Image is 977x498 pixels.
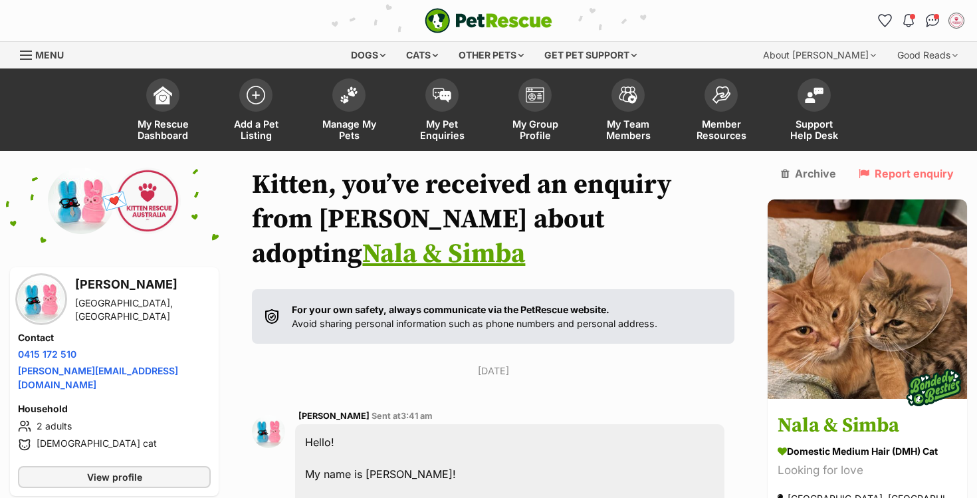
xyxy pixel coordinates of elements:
a: View profile [18,466,211,488]
div: Dogs [342,42,395,68]
a: Favourites [874,10,895,31]
p: Avoid sharing personal information such as phone numbers and personal address. [292,303,657,331]
a: Member Resources [675,72,768,151]
h1: Kitten, you’ve received an enquiry from [PERSON_NAME] about adopting [252,168,734,271]
span: My Pet Enquiries [412,118,472,141]
span: 💌 [100,187,130,215]
a: Manage My Pets [302,72,395,151]
div: Looking for love [778,462,957,480]
li: [DEMOGRAPHIC_DATA] cat [18,437,211,453]
ul: Account quick links [874,10,967,31]
h4: Household [18,402,211,416]
a: Archive [781,168,836,180]
a: Nala & Simba [362,237,525,271]
button: My account [946,10,967,31]
span: 3:41 am [401,411,433,421]
div: Good Reads [888,42,967,68]
span: My Group Profile [505,118,565,141]
img: Kitten Rescue Australia Inc profile pic [950,14,963,27]
span: Sent at [372,411,433,421]
a: My Rescue Dashboard [116,72,209,151]
a: My Pet Enquiries [395,72,489,151]
span: Add a Pet Listing [226,118,286,141]
a: PetRescue [425,8,552,33]
h3: Nala & Simba [778,412,957,441]
a: Menu [20,42,73,66]
img: help-desk-icon-fdf02630f3aa405de69fd3d07c3f3aa587a6932b1a1747fa1d2bba05be0121f9.svg [805,87,823,103]
span: Member Resources [691,118,751,141]
img: pet-enquiries-icon-7e3ad2cf08bfb03b45e93fb7055b45f3efa6380592205ae92323e6603595dc1f.svg [433,88,451,102]
a: [PERSON_NAME][EMAIL_ADDRESS][DOMAIN_NAME] [18,365,178,390]
a: 0415 172 510 [18,348,76,360]
span: Menu [35,49,64,61]
a: My Group Profile [489,72,582,151]
div: About [PERSON_NAME] [754,42,885,68]
h4: Contact [18,331,211,344]
img: add-pet-listing-icon-0afa8454b4691262ce3f59096e99ab1cd57d4a30225e0717b998d2c9b9846f56.svg [247,86,265,104]
div: Get pet support [535,42,646,68]
button: Notifications [898,10,919,31]
div: Other pets [449,42,533,68]
li: 2 adults [18,418,211,434]
img: member-resources-icon-8e73f808a243e03378d46382f2149f9095a855e16c252ad45f914b54edf8863c.svg [712,86,730,104]
img: Tyla Treleaven profile pic [18,276,64,322]
img: Tyla Treleaven profile pic [252,415,285,448]
img: bonded besties [901,355,967,422]
strong: For your own safety, always communicate via the PetRescue website. [292,304,609,315]
span: Support Help Desk [784,118,844,141]
a: Support Help Desk [768,72,861,151]
img: dashboard-icon-eb2f2d2d3e046f16d808141f083e7271f6b2e854fb5c12c21221c1fb7104beca.svg [154,86,172,104]
a: Conversations [922,10,943,31]
div: [GEOGRAPHIC_DATA], [GEOGRAPHIC_DATA] [75,297,211,323]
span: Manage My Pets [319,118,379,141]
a: Report enquiry [859,168,954,180]
img: logo-e224e6f780fb5917bec1dbf3a21bbac754714ae5b6737aabdf751b685950b380.svg [425,8,552,33]
span: View profile [87,470,142,484]
img: chat-41dd97257d64d25036548639549fe6c8038ab92f7586957e7f3b1b290dea8141.svg [926,14,940,27]
img: notifications-46538b983faf8c2785f20acdc204bb7945ddae34d4c08c2a6579f10ce5e182be.svg [903,14,914,27]
img: manage-my-pets-icon-02211641906a0b7f246fdf0571729dbe1e7629f14944591b6c1af311fb30b64b.svg [340,86,358,104]
a: My Team Members [582,72,675,151]
span: My Rescue Dashboard [133,118,193,141]
img: Tyla Treleaven profile pic [48,168,114,234]
h3: [PERSON_NAME] [75,275,211,294]
a: Add a Pet Listing [209,72,302,151]
img: Nala & Simba [768,199,967,399]
div: Domestic Medium Hair (DMH) Cat [778,445,957,459]
p: [DATE] [252,364,734,378]
span: [PERSON_NAME] [298,411,370,421]
span: My Team Members [598,118,658,141]
img: team-members-icon-5396bd8760b3fe7c0b43da4ab00e1e3bb1a5d9ba89233759b79545d2d3fc5d0d.svg [619,86,637,104]
div: Cats [397,42,447,68]
img: Kitten Rescue Australia profile pic [114,168,181,234]
img: group-profile-icon-3fa3cf56718a62981997c0bc7e787c4b2cf8bcc04b72c1350f741eb67cf2f40e.svg [526,87,544,103]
